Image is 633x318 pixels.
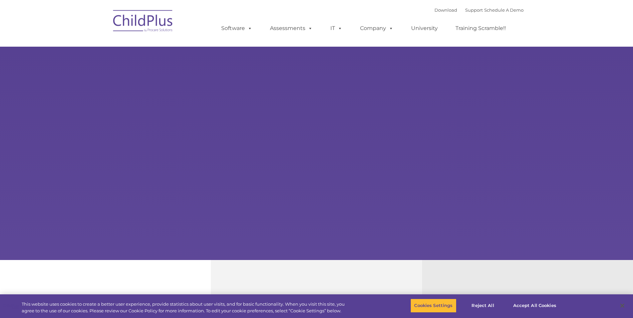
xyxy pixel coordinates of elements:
button: Cookies Settings [410,299,456,313]
font: | [434,7,524,13]
div: This website uses cookies to create a better user experience, provide statistics about user visit... [22,301,348,314]
button: Reject All [462,299,504,313]
button: Accept All Cookies [510,299,560,313]
a: Assessments [263,22,319,35]
button: Close [615,298,630,313]
a: University [404,22,444,35]
a: Support [465,7,483,13]
a: Download [434,7,457,13]
a: Training Scramble!! [449,22,513,35]
a: IT [324,22,349,35]
a: Company [353,22,400,35]
a: Schedule A Demo [484,7,524,13]
a: Software [215,22,259,35]
img: ChildPlus by Procare Solutions [110,5,177,39]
